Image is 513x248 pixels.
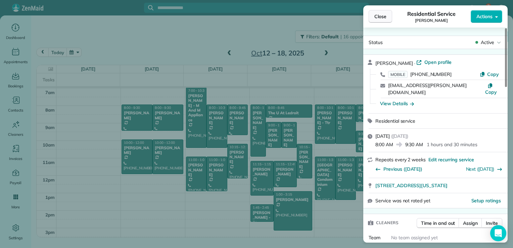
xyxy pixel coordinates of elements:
span: Invite [486,220,498,226]
span: Time in and out [421,220,455,226]
button: Time in and out [417,218,459,228]
span: Edit recurring service [428,156,474,163]
span: Setup ratings [471,198,501,204]
span: [PERSON_NAME] [415,18,448,23]
button: View Details [380,100,414,107]
button: Invite [481,218,502,228]
span: Team [369,235,380,241]
span: Active [481,39,494,46]
p: 1 hours and 30 minutes [427,141,477,148]
button: Assign [459,218,482,228]
a: [STREET_ADDRESS][US_STATE] [375,182,504,189]
span: [PERSON_NAME] [375,60,413,66]
button: Copy [480,71,499,78]
a: MOBILE[PHONE_NUMBER] [388,71,452,78]
a: Next ([DATE]) [466,166,495,172]
span: Service was not rated yet [375,197,430,204]
button: Setup ratings [471,197,501,204]
span: Residential Service [407,10,455,18]
span: 8:00 AM [375,141,393,148]
span: Copy [487,71,499,77]
span: Open profile [424,59,452,66]
button: Next ([DATE]) [466,166,503,172]
span: MOBILE [388,71,408,78]
span: Copy [485,89,497,95]
span: Status [369,39,383,45]
button: Close [369,10,392,23]
div: Open Intercom Messenger [490,225,506,241]
span: Repeats every 2 weeks [375,157,426,163]
span: Residential service [375,118,415,124]
span: · [413,60,417,66]
span: No team assigned yet [391,235,438,241]
a: [EMAIL_ADDRESS][PERSON_NAME][DOMAIN_NAME] [388,82,467,95]
button: Copy [483,82,499,95]
span: [DATE] [375,133,390,139]
span: 9:30 AM [405,141,423,148]
button: Previous ([DATE]) [375,166,422,172]
span: [PHONE_NUMBER] [410,71,452,77]
span: Previous ([DATE]) [383,166,422,172]
span: [STREET_ADDRESS][US_STATE] [375,182,448,189]
span: Cleaners [376,219,399,226]
span: Actions [476,13,493,20]
span: ( [DATE] ) [391,133,408,139]
span: Assign [463,220,478,226]
a: Open profile [416,59,452,66]
span: Close [374,13,386,20]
